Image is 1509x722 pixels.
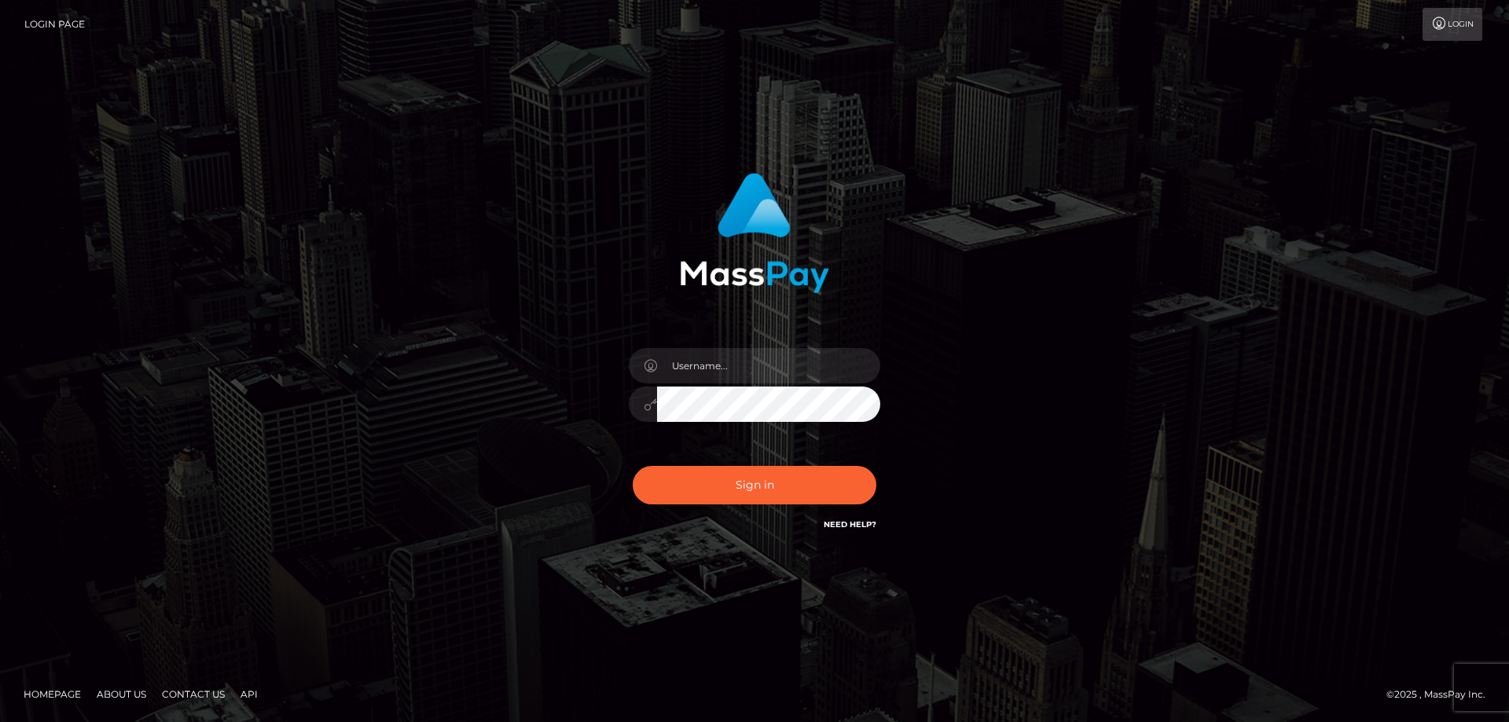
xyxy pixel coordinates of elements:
a: API [234,682,264,706]
a: Login [1423,8,1482,41]
a: Need Help? [824,519,876,530]
img: MassPay Login [680,173,829,293]
button: Sign in [633,466,876,504]
a: Homepage [17,682,87,706]
a: Contact Us [156,682,231,706]
div: © 2025 , MassPay Inc. [1386,686,1497,703]
a: Login Page [24,8,85,41]
a: About Us [90,682,152,706]
input: Username... [657,348,880,383]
